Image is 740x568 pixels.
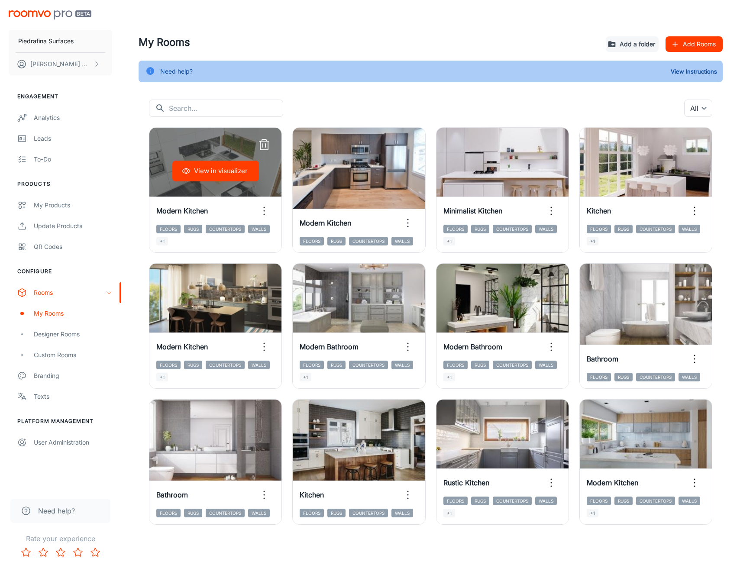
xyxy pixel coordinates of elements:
[587,225,611,233] span: Floors
[679,373,700,381] span: Walls
[471,497,489,505] span: Rugs
[443,373,455,381] span: +1
[535,225,557,233] span: Walls
[248,361,270,369] span: Walls
[636,373,675,381] span: Countertops
[443,237,455,245] span: +1
[679,225,700,233] span: Walls
[679,497,700,505] span: Walls
[172,161,259,181] button: View in visualizer
[34,113,112,123] div: Analytics
[391,509,413,517] span: Walls
[614,373,633,381] span: Rugs
[9,10,91,19] img: Roomvo PRO Beta
[327,509,346,517] span: Rugs
[587,373,611,381] span: Floors
[606,36,659,52] button: Add a folder
[535,497,557,505] span: Walls
[248,509,270,517] span: Walls
[34,309,112,318] div: My Rooms
[443,478,489,488] h6: Rustic Kitchen
[471,225,489,233] span: Rugs
[38,506,75,516] span: Need help?
[52,544,69,561] button: Rate 3 star
[587,497,611,505] span: Floors
[156,373,168,381] span: +1
[34,438,112,447] div: User Administration
[35,544,52,561] button: Rate 2 star
[206,509,245,517] span: Countertops
[535,361,557,369] span: Walls
[587,354,618,364] h6: Bathroom
[493,361,532,369] span: Countertops
[300,373,311,381] span: +1
[349,237,388,245] span: Countertops
[587,237,598,245] span: +1
[184,361,202,369] span: Rugs
[587,206,611,216] h6: Kitchen
[34,155,112,164] div: To-do
[18,36,74,46] p: Piedrafina Surfaces
[443,342,502,352] h6: Modern Bathroom
[9,30,112,52] button: Piedrafina Surfaces
[160,63,193,80] div: Need help?
[443,225,468,233] span: Floors
[493,225,532,233] span: Countertops
[34,350,112,360] div: Custom Rooms
[34,134,112,143] div: Leads
[327,361,346,369] span: Rugs
[34,288,105,297] div: Rooms
[87,544,104,561] button: Rate 5 star
[34,200,112,210] div: My Products
[587,509,598,517] span: +1
[7,533,114,544] p: Rate your experience
[206,225,245,233] span: Countertops
[349,509,388,517] span: Countertops
[349,361,388,369] span: Countertops
[206,361,245,369] span: Countertops
[156,237,168,245] span: +1
[30,59,91,69] p: [PERSON_NAME] Montero
[443,206,502,216] h6: Minimalist Kitchen
[156,206,208,216] h6: Modern Kitchen
[34,329,112,339] div: Designer Rooms
[300,342,359,352] h6: Modern Bathroom
[443,509,455,517] span: +1
[34,371,112,381] div: Branding
[614,225,633,233] span: Rugs
[184,509,202,517] span: Rugs
[669,65,719,78] button: View Instructions
[327,237,346,245] span: Rugs
[300,509,324,517] span: Floors
[300,237,324,245] span: Floors
[156,342,208,352] h6: Modern Kitchen
[391,237,413,245] span: Walls
[34,242,112,252] div: QR Codes
[156,225,181,233] span: Floors
[493,497,532,505] span: Countertops
[139,35,599,50] h4: My Rooms
[300,361,324,369] span: Floors
[69,544,87,561] button: Rate 4 star
[9,53,112,75] button: [PERSON_NAME] Montero
[34,221,112,231] div: Update Products
[156,509,181,517] span: Floors
[636,497,675,505] span: Countertops
[17,544,35,561] button: Rate 1 star
[443,361,468,369] span: Floors
[248,225,270,233] span: Walls
[684,100,712,117] div: All
[184,225,202,233] span: Rugs
[156,361,181,369] span: Floors
[300,218,351,228] h6: Modern Kitchen
[666,36,723,52] button: Add Rooms
[614,497,633,505] span: Rugs
[156,490,188,500] h6: Bathroom
[34,392,112,401] div: Texts
[471,361,489,369] span: Rugs
[300,490,324,500] h6: Kitchen
[636,225,675,233] span: Countertops
[391,361,413,369] span: Walls
[169,100,283,117] input: Search...
[587,478,638,488] h6: Modern Kitchen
